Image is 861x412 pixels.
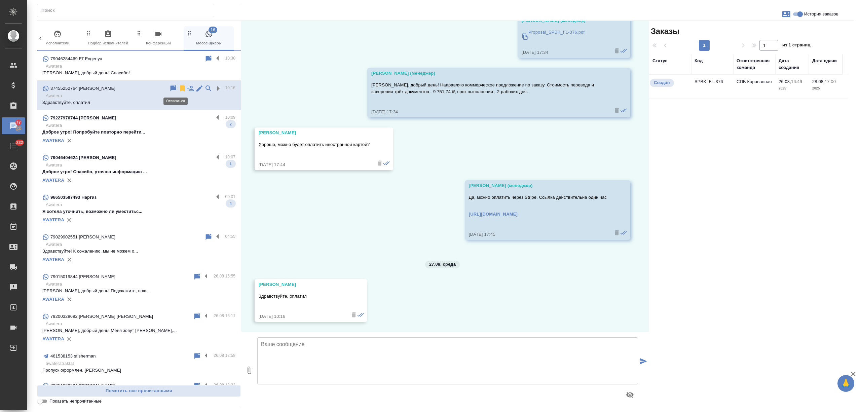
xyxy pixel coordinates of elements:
p: Awatera [46,122,235,129]
div: [DATE] 17:45 [469,231,607,238]
p: [PERSON_NAME], добрый день! Подскажите, пож... [42,288,235,294]
span: Пометить все прочитанными [41,387,237,395]
p: 09:01 [225,193,235,200]
a: AWATERA [42,336,64,341]
a: 77 [2,117,25,134]
div: 79046404624 [PERSON_NAME]10:07AwateraДоброе утро! Спасибо, уточню информацию ...1AWATERA [37,150,241,189]
p: [PERSON_NAME], добрый день! Спасибо! [42,70,235,76]
p: Awatera [46,63,235,70]
div: 79227976744 [PERSON_NAME]10:09AwateraДоброе утро! Попробуйте повторно перейти...2AWATERA [37,110,241,150]
p: [PERSON_NAME], добрый день! Меня зовут [PERSON_NAME],... [42,327,235,334]
div: Выставляется автоматически при создании заказа [649,78,688,87]
svg: Зажми и перетащи, чтобы поменять порядок вкладок [186,30,193,36]
p: 26.08 12:58 [214,352,235,359]
a: [URL][DOMAIN_NAME] [469,212,518,217]
td: SPBK_FL-376 [691,75,733,99]
p: 10:09 [225,114,235,121]
a: AWATERA [42,138,64,143]
p: Хорошо, можно будет оплатить иностранной картой? [259,141,370,148]
div: Подписать на чат другого [186,84,194,92]
button: Предпросмотр [622,387,638,403]
button: Заявки [778,6,794,22]
a: AWATERA [42,257,64,262]
div: [DATE] 17:34 [371,109,607,115]
span: 🙏 [840,376,852,390]
p: 10:30 [225,55,235,62]
input: Поиск [41,6,214,15]
p: Создан [654,79,670,86]
svg: Зажми и перетащи, чтобы поменять порядок вкладок [85,30,92,36]
p: 26.08 15:11 [214,312,235,319]
a: AWATERA [42,178,64,183]
p: 461538153 sfisherman [50,353,96,360]
div: [PERSON_NAME] (менеджер) [371,70,607,77]
button: Удалить привязку [64,215,74,225]
p: 10:07 [225,154,235,160]
a: AWATERA [42,297,64,302]
p: Пропуск оформлен. [PERSON_NAME] [42,367,235,374]
div: 79015019844 [PERSON_NAME]26.08 15:55Awatera[PERSON_NAME], добрый день! Подскажите, пож...AWATERA [37,269,241,308]
p: Здравствуйте, оплатил [259,293,344,300]
svg: Зажми и перетащи, чтобы поменять порядок вкладок [136,30,142,36]
div: Статус [652,58,668,64]
p: awateratraktat [46,360,235,367]
span: Мессенджеры [186,30,231,46]
span: Конференции [136,30,181,46]
span: 4 [226,200,236,207]
p: 17:00 [825,79,836,84]
div: [PERSON_NAME] [259,129,370,136]
p: 2025 [812,85,839,92]
p: Доброе утро! Спасибо, уточню информацию ... [42,168,235,175]
span: 2 [226,121,236,127]
div: [PERSON_NAME] [259,281,344,288]
p: Здравствуйте, оплатил [42,99,235,106]
button: Удалить привязку [64,255,74,265]
p: Я хотела уточнить, возможно ли уместитьс... [42,208,235,215]
p: 79046284469 El' Evgenya [50,55,102,62]
p: Доброе утро! Попробуйте повторно перейти... [42,129,235,136]
p: 79251820094 [PERSON_NAME] [50,382,115,389]
td: СПБ Караванная [733,75,775,99]
p: 37455252764 [PERSON_NAME] [50,85,115,92]
span: из 1 страниц [782,41,811,51]
button: Пометить все прочитанными [37,385,241,397]
div: [DATE] 10:16 [259,313,344,320]
a: 232 [2,138,25,154]
span: 77 [12,119,25,126]
p: Здравствуйте! К сожалению, мы не можем о... [42,248,235,255]
div: 79046284469 El' Evgenya10:30Awatera[PERSON_NAME], добрый день! Спасибо! [37,51,241,80]
div: [DATE] 17:34 [522,49,607,56]
p: 79029902551 [PERSON_NAME] [50,234,115,240]
button: Удалить привязку [64,294,74,304]
div: 79200328692 [PERSON_NAME] [PERSON_NAME]26.08 15:11Awatera[PERSON_NAME], добрый день! Меня зовут [... [37,308,241,348]
div: Дата создания [779,58,806,71]
p: 79015019844 [PERSON_NAME] [50,273,115,280]
p: Proposal_SPBK_FL-376.pdf [528,29,585,36]
div: Редактировать контакт [195,84,203,92]
span: Показать непрочитанные [49,398,102,405]
p: Awatera [46,162,235,168]
p: 10:16 [225,84,235,91]
div: Привязать клиента [204,84,213,92]
p: 79046404624 [PERSON_NAME] [50,154,116,161]
p: 04:55 [225,233,235,240]
p: 28.08, [812,79,825,84]
p: Awatera [46,201,235,208]
div: 37455252764 [PERSON_NAME]10:16AwateraЗдравствуйте, оплатил [37,80,241,110]
button: 🙏 [837,375,854,392]
p: Awatera [46,241,235,248]
div: 461538153 sfisherman26.08 12:58awateratraktatПропуск оформлен. [PERSON_NAME] [37,348,241,378]
div: 79029902551 [PERSON_NAME]04:55AwateraЗдравствуйте! К сожалению, мы не можем о...AWATERA [37,229,241,269]
p: [PERSON_NAME], добрый день! Направляю коммерческое предложение по заказу. Стоимость перевода и за... [371,82,607,95]
span: Исполнители [35,30,80,46]
div: Код [695,58,703,64]
span: История заказов [804,11,838,17]
div: [DATE] 17:44 [259,161,370,168]
p: 26.08 15:55 [214,273,235,279]
p: 26.08, [779,79,791,84]
span: 232 [12,139,27,146]
p: Awatera [46,321,235,327]
p: Да, можно оплатить через Stripe. Ссылка действительна один час [469,194,607,201]
button: Удалить привязку [64,136,74,146]
div: [PERSON_NAME] (менеджер) [469,182,607,189]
